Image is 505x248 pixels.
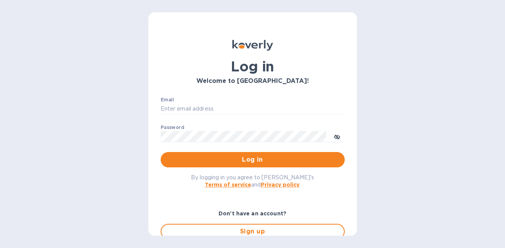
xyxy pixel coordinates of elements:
a: Privacy policy [261,182,299,188]
label: Password [161,125,184,130]
span: Sign up [168,227,338,236]
span: Log in [167,155,339,164]
span: By logging in you agree to [PERSON_NAME]'s and . [191,174,314,188]
button: toggle password visibility [329,129,345,144]
label: Email [161,98,174,102]
h3: Welcome to [GEOGRAPHIC_DATA]! [161,78,345,85]
button: Sign up [161,224,345,239]
h1: Log in [161,58,345,74]
b: Don't have an account? [219,210,286,217]
button: Log in [161,152,345,167]
a: Terms of service [205,182,251,188]
input: Enter email address [161,103,345,115]
img: Koverly [232,40,273,51]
